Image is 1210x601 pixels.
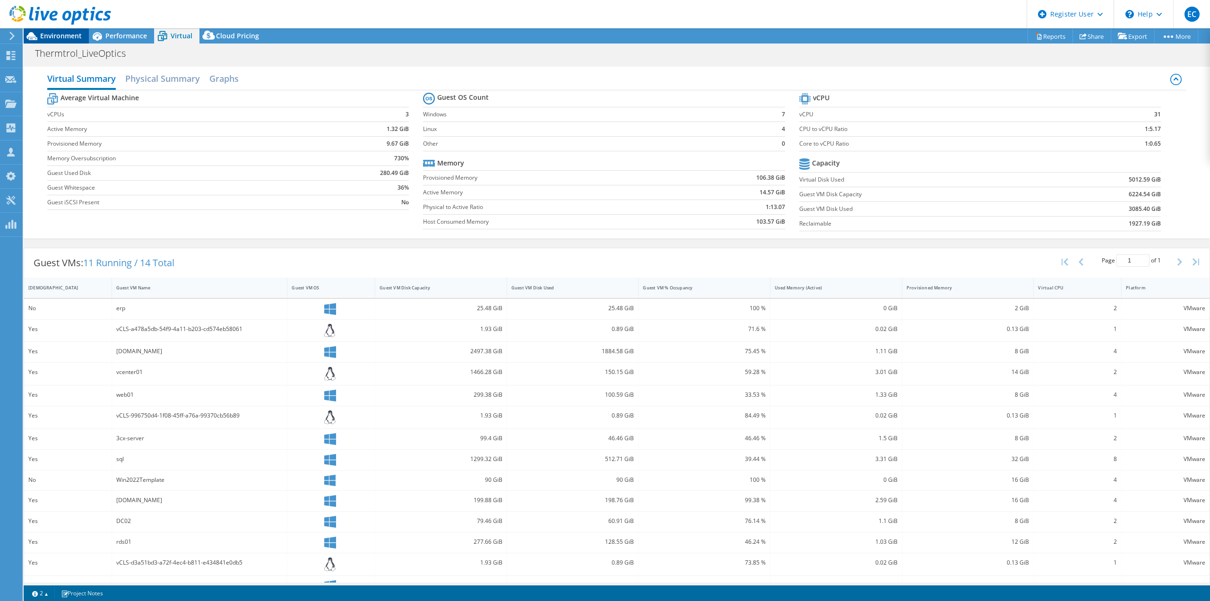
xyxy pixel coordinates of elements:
div: 128.55 GiB [511,537,634,547]
div: 1466.28 GiB [380,367,502,377]
div: Yes [28,410,107,421]
div: 198.76 GiB [511,495,634,505]
div: vCLS-996750d4-1f08-45ff-a76a-99370cb56b89 [116,410,283,421]
div: 2 [1038,367,1117,377]
label: Core to vCPU Ratio [799,139,1079,148]
div: VMware [1126,516,1205,526]
b: 106.38 GiB [756,173,785,183]
div: 4 [1038,346,1117,357]
div: VMware [1126,346,1205,357]
b: 7 [782,110,785,119]
div: 100 GiB [380,580,502,591]
div: 2 [1038,303,1117,314]
b: 14.57 GiB [760,188,785,197]
label: vCPU [799,110,1079,119]
b: 1.32 GiB [387,124,409,134]
a: Share [1072,29,1111,44]
div: Yes [28,433,107,444]
div: 46.24 % [643,537,766,547]
div: 16 GiB [907,495,1029,505]
div: 60.91 GiB [511,516,634,526]
div: 25.48 GiB [380,303,502,314]
div: VMware [1126,454,1205,464]
b: 3085.40 GiB [1129,204,1161,214]
label: Physical to Active Ratio [423,202,680,212]
div: Guest VM Name [116,285,272,291]
label: Provisioned Memory [423,173,680,183]
input: jump to page [1116,254,1149,267]
div: 90 GiB [380,475,502,485]
div: VMware [1126,580,1205,591]
div: No [28,580,107,591]
div: 1884.58 GiB [511,346,634,357]
div: [DOMAIN_NAME] [116,495,283,505]
div: 2 [1038,580,1117,591]
h1: Thermtrol_LiveOptics [31,48,140,59]
label: CPU to vCPU Ratio [799,124,1079,134]
label: Active Memory [47,124,322,134]
div: 2.59 GiB [775,495,898,505]
span: Virtual [171,31,192,40]
div: 199.88 GiB [380,495,502,505]
h2: Graphs [209,69,239,88]
div: Virtual CPU [1038,285,1106,291]
label: Guest Whitespace [47,183,322,192]
span: Environment [40,31,82,40]
div: 100 % [643,580,766,591]
div: 33.53 % [643,390,766,400]
div: 1.11 GiB [775,346,898,357]
div: 0.02 GiB [775,410,898,421]
div: Guest VM % Occupancy [643,285,754,291]
div: vCLS-a478a5db-54f9-4a11-b203-cd574eb58061 [116,324,283,334]
div: 0 GiB [775,475,898,485]
span: 1 [1158,256,1161,264]
a: Export [1111,29,1155,44]
div: VMware [1126,537,1205,547]
span: Cloud Pricing [216,31,259,40]
div: 0.02 GiB [775,324,898,334]
span: Page of [1102,254,1161,267]
div: 2 [1038,516,1117,526]
h2: Physical Summary [125,69,200,88]
div: Guest VM OS [292,285,359,291]
label: Active Memory [423,188,680,197]
label: Guest Used Disk [47,168,322,178]
div: Win2022Template [116,475,283,485]
div: 1.5 GiB [775,433,898,444]
div: 99.38 % [643,495,766,505]
div: 299.38 GiB [380,390,502,400]
b: 730% [394,154,409,163]
div: Yes [28,516,107,526]
label: Other [423,139,767,148]
div: VMware [1126,475,1205,485]
b: Guest OS Count [437,93,489,102]
div: 0.89 GiB [511,557,634,568]
div: VMware [1126,433,1205,444]
div: 2497.38 GiB [380,346,502,357]
svg: \n [1125,10,1134,18]
div: 512.71 GiB [511,454,634,464]
div: 0.13 GiB [907,557,1029,568]
div: rds01 [116,537,283,547]
div: 3.01 GiB [775,367,898,377]
div: 39.44 % [643,454,766,464]
div: 1.93 GiB [380,557,502,568]
a: More [1154,29,1198,44]
div: 2 [1038,433,1117,444]
div: 0.89 GiB [511,324,634,334]
div: 0.89 GiB [511,410,634,421]
div: VMware [1126,410,1205,421]
div: 8 GiB [907,346,1029,357]
div: 4 [1038,475,1117,485]
b: Average Virtual Machine [60,93,139,103]
div: 32 GiB [907,454,1029,464]
label: Provisioned Memory [47,139,322,148]
div: No [28,303,107,314]
div: erp [116,303,283,314]
div: Yes [28,390,107,400]
div: 1 [1038,410,1117,421]
div: VMware [1126,367,1205,377]
div: 1 [1038,324,1117,334]
label: Virtual Disk Used [799,175,1044,184]
b: Memory [437,158,464,168]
